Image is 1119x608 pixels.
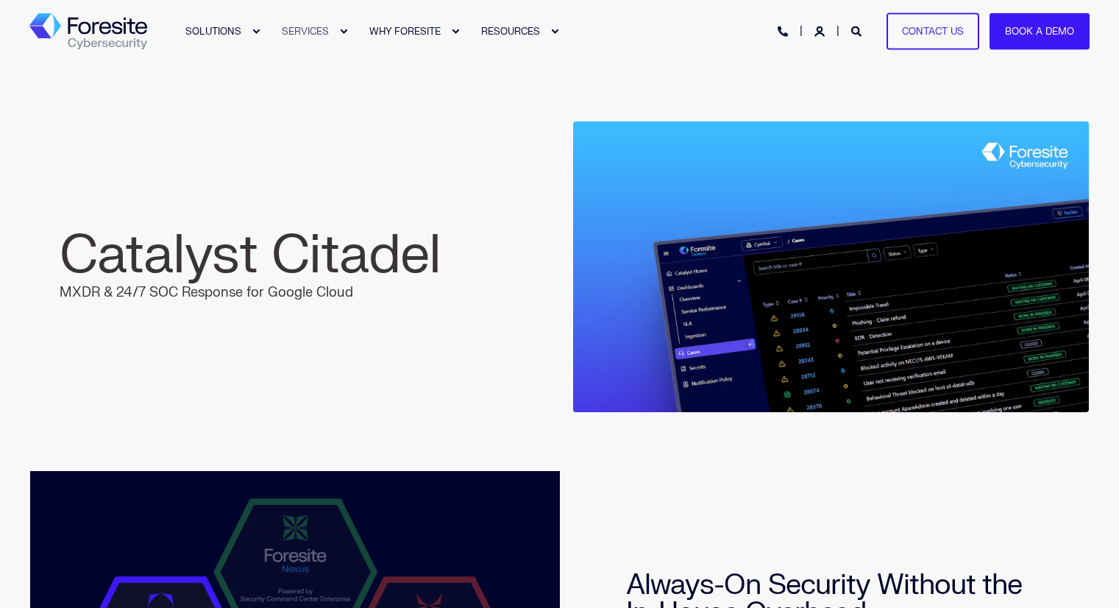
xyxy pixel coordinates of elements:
h1: Catalyst Citadel [60,229,576,282]
span: WHY FORESITE [369,25,441,37]
div: Expand SERVICES [339,27,348,36]
a: Contact Us [887,13,979,50]
img: Foresite Catalyst Cases [573,121,1090,412]
span: RESOURCES [481,25,540,37]
img: Foresite logo, a hexagon shape of blues with a directional arrow to the right hand side, and the ... [29,13,147,50]
div: Expand SOLUTIONS [252,27,260,36]
a: Back to Home [29,13,147,50]
div: MXDR & 24/7 SOC Response for Google Cloud [60,229,576,304]
a: Book a Demo [990,13,1090,50]
span: SOLUTIONS [185,25,241,37]
div: Expand WHY FORESITE [451,27,460,36]
a: Login [814,24,828,37]
div: Expand RESOURCES [550,27,559,36]
a: Open Search [851,24,864,37]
